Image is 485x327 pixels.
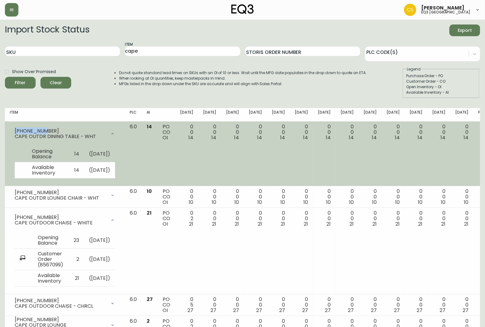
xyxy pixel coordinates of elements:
span: 14 [188,134,193,141]
span: 21 [304,220,308,227]
span: 27 [233,307,239,314]
span: 27 [417,307,423,314]
div: CAPE OUTDR DINING TABLE - WHT [15,134,106,139]
div: 0 0 [455,297,468,313]
th: [DATE] [267,108,290,122]
span: 27 [210,307,216,314]
span: 14 [418,134,423,141]
div: [PHONE_NUMBER] [15,190,106,195]
div: [PHONE_NUMBER]CAPE OUTDR LOUNGE CHAIR - WHT [10,189,120,202]
td: 14 [69,146,84,162]
div: 0 0 [410,124,423,141]
span: 10 [395,199,400,206]
span: 10 [212,199,216,206]
th: PLC [125,108,142,122]
div: 0 0 [455,210,468,227]
div: 0 0 [249,124,262,141]
span: 14 [464,134,468,141]
span: 27 [371,307,377,314]
span: 10 [189,199,193,206]
div: 0 0 [364,189,377,205]
div: 0 0 [203,189,216,205]
th: [DATE] [290,108,313,122]
h5: eq3 [GEOGRAPHIC_DATA] [421,10,470,14]
div: 0 0 [410,297,423,313]
span: 10 [349,199,354,206]
div: Available Inventory - AI [406,90,476,95]
div: 0 0 [364,124,377,141]
div: 0 0 [433,189,446,205]
div: Purchase Order - PO [406,73,476,79]
div: CAPE OUTDOOR CHAISE - WHITE [15,220,106,226]
th: [DATE] [382,108,405,122]
span: 27 [394,307,400,314]
div: 0 0 [295,297,308,313]
div: 0 0 [433,210,446,227]
div: 0 0 [341,210,354,227]
span: 14 [326,134,331,141]
span: 14 [441,134,445,141]
td: Available Inventory [33,270,69,286]
th: [DATE] [336,108,359,122]
span: 10 [280,199,285,206]
span: 10 [418,199,423,206]
img: logo [231,4,254,14]
span: 21 [212,220,216,227]
span: 14 [372,134,377,141]
span: 21 [281,220,285,227]
span: OI [163,134,168,141]
div: 0 0 [410,210,423,227]
li: MFGs listed in the drop down under the SKU are accurate and will align with Sales Portal. [119,81,367,87]
span: 14 [147,123,152,130]
span: 10 [441,199,445,206]
div: 0 0 [318,189,331,205]
span: 27 [147,296,153,303]
div: 0 0 [203,210,216,227]
td: Customer Order (8567099) [33,248,69,270]
span: 10 [464,199,468,206]
span: OI [163,307,168,314]
td: ( [DATE] ) [84,232,115,249]
div: 0 0 [295,210,308,227]
span: 14 [395,134,400,141]
div: [PHONE_NUMBER] [15,215,106,220]
span: 14 [211,134,216,141]
div: 0 0 [203,124,216,141]
div: 0 0 [387,189,400,205]
span: 27 [302,307,308,314]
div: 0 2 [180,210,193,227]
div: [PHONE_NUMBER] [15,298,106,303]
span: 21 [258,220,262,227]
div: 0 0 [387,210,400,227]
div: 0 0 [180,124,193,141]
th: [DATE] [244,108,267,122]
button: Filter [5,77,36,88]
span: 27 [187,307,193,314]
td: Opening Balance [33,232,69,249]
td: 14 [69,162,84,178]
div: 0 0 [318,210,331,227]
div: [PHONE_NUMBER] [15,128,106,134]
span: 27 [279,307,285,314]
td: ( [DATE] ) [84,270,115,286]
span: OI [163,199,168,206]
div: 0 0 [272,210,285,227]
span: 21 [395,220,400,227]
span: 27 [463,307,468,314]
th: Item [5,108,125,122]
th: [DATE] [405,108,428,122]
td: Available Inventory [27,162,69,178]
span: 27 [325,307,331,314]
div: 0 0 [410,189,423,205]
div: 0 0 [272,297,285,313]
span: 27 [256,307,262,314]
span: 27 [440,307,445,314]
span: Clear [45,79,66,87]
span: 10 [147,188,152,195]
div: 0 0 [341,189,354,205]
span: 21 [235,220,239,227]
span: OI [163,220,168,227]
div: [PHONE_NUMBER]CAPE OUTDR DINING TABLE - WHT [10,124,120,144]
span: 21 [464,220,468,227]
span: 21 [147,209,152,216]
